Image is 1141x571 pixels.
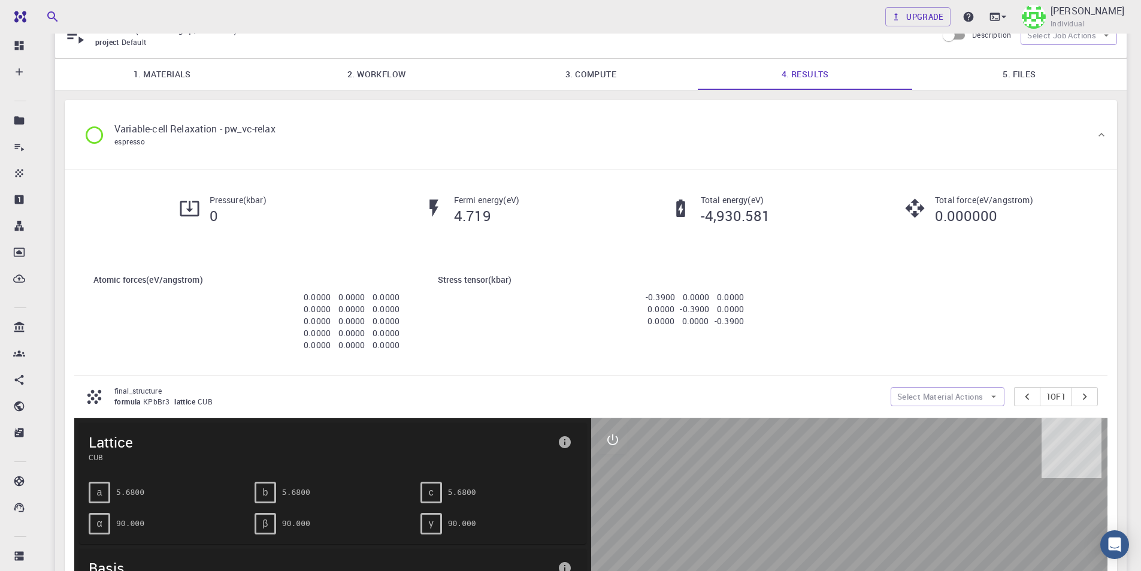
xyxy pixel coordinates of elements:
[304,339,399,351] p: 0.0000 0.0000 0.0000
[55,59,270,90] a: 1. Materials
[448,513,476,534] pre: 90.000
[122,37,152,47] span: Default
[114,122,276,136] p: Variable-cell Relaxation - pw_vc-relax
[114,137,145,146] span: espresso
[89,433,553,452] span: Lattice
[143,397,174,406] span: KPbBr3
[262,487,268,498] span: b
[454,194,519,206] p: Fermi energy ( eV )
[210,194,267,206] p: Pressure ( kbar )
[1040,387,1073,406] button: 1of1
[972,30,1011,40] span: Description
[647,303,744,315] p: 0.0000 -0.3900 0.0000
[282,482,310,503] pre: 5.6800
[891,387,1004,406] button: Select Material Actions
[553,430,577,454] button: info
[89,452,553,463] span: CUB
[1014,387,1098,406] div: pager
[97,487,102,498] span: a
[65,100,1117,170] div: Variable-cell Relaxation - pw_vc-relaxespresso
[262,518,268,529] span: β
[454,206,519,225] h5: 4.719
[935,194,1033,206] p: Total force ( eV/angstrom )
[429,518,434,529] span: γ
[210,206,267,225] h5: 0
[304,327,399,339] p: 0.0000 0.0000 0.0000
[885,7,951,26] a: Upgrade
[438,273,744,286] h6: Stress tensor ( kbar )
[429,487,434,498] span: c
[912,59,1127,90] a: 5. Files
[484,59,698,90] a: 3. Compute
[698,59,912,90] a: 4. Results
[96,518,102,529] span: α
[116,513,144,534] pre: 90.000
[10,11,26,23] img: logo
[174,397,198,406] span: lattice
[1022,5,1046,29] img: Taha Yusuf
[282,513,310,534] pre: 90.000
[304,303,399,315] p: 0.0000 0.0000 0.0000
[935,206,1033,225] h5: 0.000000
[1051,18,1085,30] span: Individual
[647,315,744,327] p: 0.0000 0.0000 -0.3900
[24,8,61,19] span: Destek
[701,206,770,225] h5: -4,930.581
[114,385,881,396] p: final_structure
[95,37,122,47] span: project
[93,273,399,286] h6: Atomic forces ( eV/angstrom )
[1100,530,1129,559] div: Open Intercom Messenger
[304,315,399,327] p: 0.0000 0.0000 0.0000
[270,59,484,90] a: 2. Workflow
[198,397,217,406] span: CUB
[1051,4,1124,18] p: [PERSON_NAME]
[114,397,143,406] span: formula
[1021,26,1117,45] button: Select Job Actions
[646,291,744,303] p: -0.3900 0.0000 0.0000
[304,291,399,303] p: 0.0000 0.0000 0.0000
[116,482,144,503] pre: 5.6800
[701,194,770,206] p: Total energy ( eV )
[448,482,476,503] pre: 5.6800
